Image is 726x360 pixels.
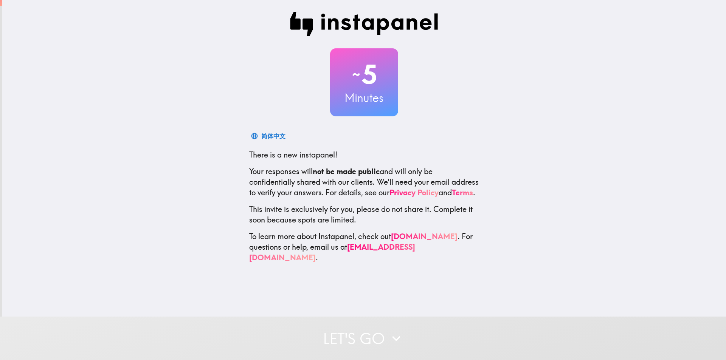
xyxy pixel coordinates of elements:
button: 简体中文 [249,128,289,144]
b: not be made public [313,167,380,176]
a: [EMAIL_ADDRESS][DOMAIN_NAME] [249,242,415,262]
h2: 5 [330,59,398,90]
p: To learn more about Instapanel, check out . For questions or help, email us at . [249,231,479,263]
p: Your responses will and will only be confidentially shared with our clients. We'll need your emai... [249,166,479,198]
span: ~ [351,63,361,86]
a: Terms [452,188,473,197]
div: 简体中文 [261,131,285,141]
span: There is a new instapanel! [249,150,337,159]
a: [DOMAIN_NAME] [391,232,458,241]
img: Instapanel [290,12,438,36]
p: This invite is exclusively for you, please do not share it. Complete it soon because spots are li... [249,204,479,225]
a: Privacy Policy [389,188,439,197]
h3: Minutes [330,90,398,106]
